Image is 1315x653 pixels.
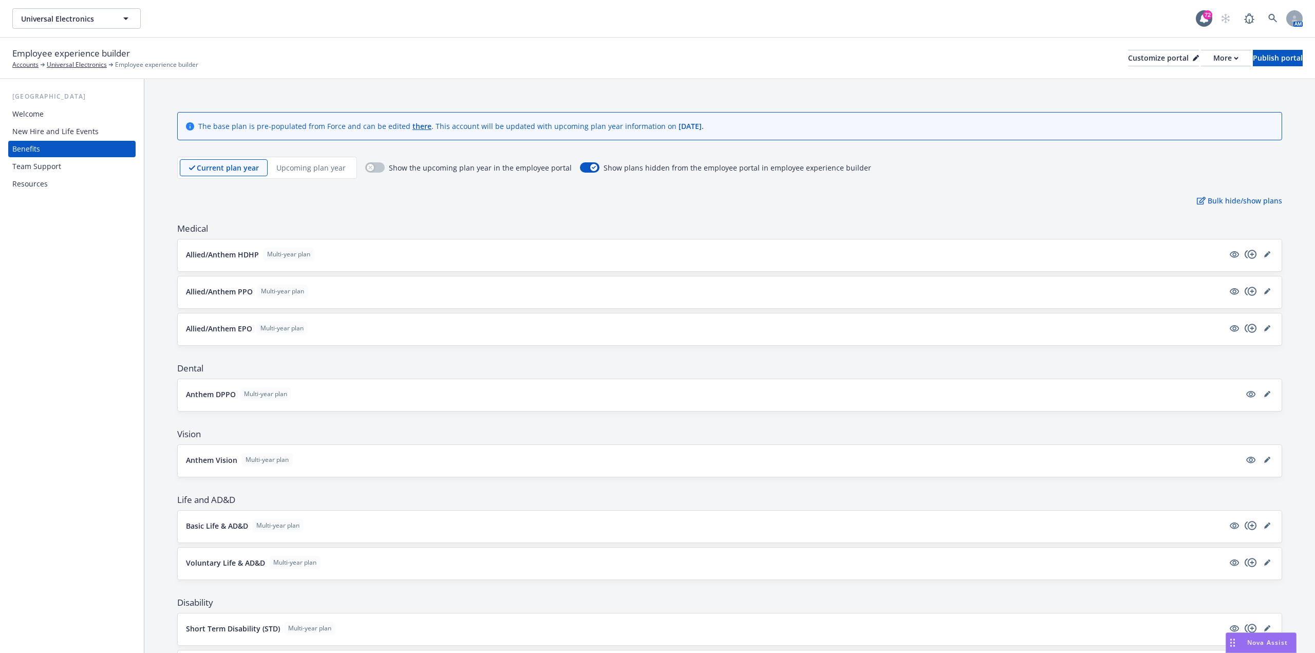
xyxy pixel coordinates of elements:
[177,494,1282,506] span: Life and AD&D
[186,623,280,634] p: Short Term Disability (STD)
[431,121,679,131] span: . This account will be updated with upcoming plan year information on
[186,286,253,297] p: Allied/Anthem PPO
[8,106,136,122] a: Welcome
[1245,622,1257,635] a: copyPlus
[115,60,198,69] span: Employee experience builder
[12,47,130,60] span: Employee experience builder
[198,121,412,131] span: The base plan is pre-populated from Force and can be edited
[1228,322,1241,334] a: visible
[1245,388,1257,400] a: visible
[12,8,141,29] button: Universal Electronics
[186,455,237,465] p: Anthem Vision
[1226,632,1297,653] button: Nova Assist
[1247,638,1288,647] span: Nova Assist
[1203,10,1212,20] div: 72
[21,13,110,24] span: Universal Electronics
[47,60,107,69] a: Universal Electronics
[1201,50,1251,66] button: More
[389,162,572,173] span: Show the upcoming plan year in the employee portal
[8,123,136,140] a: New Hire and Life Events
[273,558,316,567] span: Multi-year plan
[1215,8,1236,29] a: Start snowing
[1263,8,1283,29] a: Search
[186,453,1241,467] button: Anthem VisionMulti-year plan
[1197,195,1282,206] p: Bulk hide/show plans
[1128,50,1199,66] button: Customize portal
[260,324,304,333] span: Multi-year plan
[12,141,40,157] div: Benefits
[186,249,259,260] p: Allied/Anthem HDHP
[197,162,259,173] p: Current plan year
[1228,285,1241,297] a: visible
[1245,519,1257,532] a: copyPlus
[1239,8,1260,29] a: Report a Bug
[1261,454,1273,466] a: editPencil
[1261,388,1273,400] a: editPencil
[1228,622,1241,635] a: visible
[1261,556,1273,569] a: editPencil
[186,556,1224,569] button: Voluntary Life & AD&DMulti-year plan
[12,60,39,69] a: Accounts
[8,176,136,192] a: Resources
[1228,556,1241,569] a: visible
[276,162,346,173] p: Upcoming plan year
[261,287,304,296] span: Multi-year plan
[256,521,299,530] span: Multi-year plan
[1213,50,1238,66] div: More
[1261,322,1273,334] a: editPencil
[186,519,1224,532] button: Basic Life & AD&DMulti-year plan
[186,520,248,531] p: Basic Life & AD&D
[12,176,48,192] div: Resources
[267,250,310,259] span: Multi-year plan
[12,123,99,140] div: New Hire and Life Events
[177,596,1282,609] span: Disability
[1245,454,1257,466] a: visible
[8,158,136,175] a: Team Support
[412,121,431,131] a: there
[1261,622,1273,635] a: editPencil
[604,162,871,173] span: Show plans hidden from the employee portal in employee experience builder
[186,389,236,400] p: Anthem DPPO
[288,624,331,633] span: Multi-year plan
[186,557,265,568] p: Voluntary Life & AD&D
[1226,633,1239,652] div: Drag to move
[1228,248,1241,260] a: visible
[1261,519,1273,532] a: editPencil
[1261,248,1273,260] a: editPencil
[1261,285,1273,297] a: editPencil
[1245,248,1257,260] a: copyPlus
[1228,519,1241,532] a: visible
[177,428,1282,440] span: Vision
[186,622,1224,635] button: Short Term Disability (STD)Multi-year plan
[186,323,252,334] p: Allied/Anthem EPO
[1245,322,1257,334] a: copyPlus
[177,362,1282,375] span: Dental
[186,285,1224,298] button: Allied/Anthem PPOMulti-year plan
[1253,50,1303,66] button: Publish portal
[244,389,287,399] span: Multi-year plan
[12,158,61,175] div: Team Support
[177,222,1282,235] span: Medical
[186,248,1224,261] button: Allied/Anthem HDHPMulti-year plan
[679,121,704,131] span: [DATE] .
[1245,556,1257,569] a: copyPlus
[8,91,136,102] div: [GEOGRAPHIC_DATA]
[246,455,289,464] span: Multi-year plan
[8,141,136,157] a: Benefits
[186,387,1241,401] button: Anthem DPPOMulti-year plan
[1245,285,1257,297] a: copyPlus
[12,106,44,122] div: Welcome
[186,322,1224,335] button: Allied/Anthem EPOMulti-year plan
